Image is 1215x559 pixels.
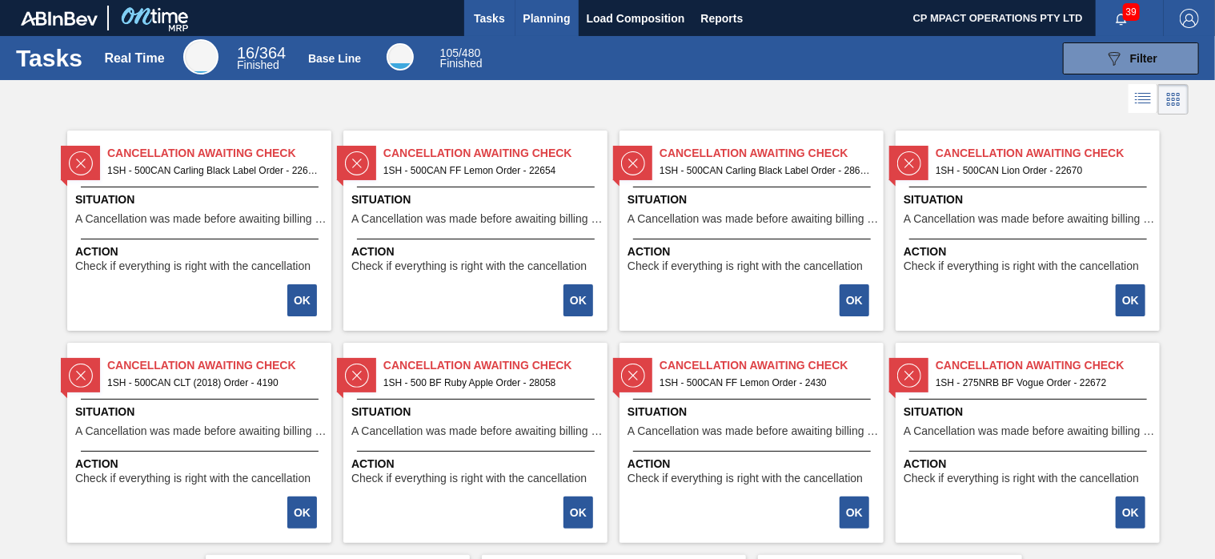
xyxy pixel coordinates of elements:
[904,456,1156,473] span: Action
[840,497,869,529] button: OK
[628,473,863,485] span: Check if everything is right with the cancellation
[904,473,1139,485] span: Check if everything is right with the cancellation
[904,191,1156,208] span: Situation
[701,9,744,28] span: Reports
[383,162,595,179] span: 1SH - 500CAN FF Lemon Order - 22654
[936,374,1147,392] span: 1SH - 275NRB BF Vogue Order - 22672
[841,283,871,318] div: Complete task: 2199313
[472,9,507,28] span: Tasks
[75,456,327,473] span: Action
[1158,84,1189,115] div: Card Vision
[237,44,286,62] span: / 364
[440,57,483,70] span: Finished
[897,364,921,388] img: status
[628,404,880,420] span: Situation
[563,284,593,316] button: OK
[387,43,414,70] div: Base Line
[1130,52,1157,65] span: Filter
[904,425,1156,437] span: A Cancellation was made before awaiting billing stage
[1180,9,1199,28] img: Logout
[289,495,319,530] div: Complete task: 2199316
[523,9,571,28] span: Planning
[75,425,327,437] span: A Cancellation was made before awaiting billing stage
[351,191,603,208] span: Situation
[628,260,863,272] span: Check if everything is right with the cancellation
[351,213,603,225] span: A Cancellation was made before awaiting billing stage
[75,473,311,485] span: Check if everything is right with the cancellation
[904,404,1156,420] span: Situation
[107,357,331,374] span: Cancellation Awaiting Check
[287,284,317,316] button: OK
[351,243,603,260] span: Action
[440,46,459,59] span: 105
[69,151,93,175] img: status
[621,151,645,175] img: status
[563,497,593,529] button: OK
[1123,3,1140,21] span: 39
[21,11,98,26] img: TNhmsLtSVTkK8tSr43FrP2fwEKptu5GPRR3wAAAABJRU5ErkJggg==
[107,374,319,392] span: 1SH - 500CAN CLT (2018) Order - 4190
[841,495,871,530] div: Complete task: 2199318
[351,456,603,473] span: Action
[75,260,311,272] span: Check if everything is right with the cancellation
[587,9,685,28] span: Load Composition
[308,52,361,65] div: Base Line
[237,58,279,71] span: Finished
[383,374,595,392] span: 1SH - 500 BF Ruby Apple Order - 28058
[104,51,164,66] div: Real Time
[75,404,327,420] span: Situation
[897,151,921,175] img: status
[660,145,884,162] span: Cancellation Awaiting Check
[75,213,327,225] span: A Cancellation was made before awaiting billing stage
[1129,84,1158,115] div: List Vision
[1116,497,1145,529] button: OK
[1117,283,1147,318] div: Complete task: 2199315
[440,48,483,69] div: Base Line
[936,162,1147,179] span: 1SH - 500CAN Lion Order - 22670
[16,49,82,67] h1: Tasks
[1117,495,1147,530] div: Complete task: 2199320
[383,357,607,374] span: Cancellation Awaiting Check
[660,357,884,374] span: Cancellation Awaiting Check
[289,283,319,318] div: Complete task: 2199041
[621,364,645,388] img: status
[237,46,286,70] div: Real Time
[904,260,1139,272] span: Check if everything is right with the cancellation
[628,213,880,225] span: A Cancellation was made before awaiting billing stage
[840,284,869,316] button: OK
[660,162,871,179] span: 1SH - 500CAN Carling Black Label Order - 28615
[904,213,1156,225] span: A Cancellation was made before awaiting billing stage
[75,243,327,260] span: Action
[237,44,255,62] span: 16
[936,145,1160,162] span: Cancellation Awaiting Check
[351,473,587,485] span: Check if everything is right with the cancellation
[287,497,317,529] button: OK
[75,191,327,208] span: Situation
[345,364,369,388] img: status
[345,151,369,175] img: status
[660,374,871,392] span: 1SH - 500CAN FF Lemon Order - 2430
[351,425,603,437] span: A Cancellation was made before awaiting billing stage
[565,283,595,318] div: Complete task: 2199044
[628,191,880,208] span: Situation
[628,425,880,437] span: A Cancellation was made before awaiting billing stage
[628,456,880,473] span: Action
[440,46,481,59] span: / 480
[183,39,219,74] div: Real Time
[1116,284,1145,316] button: OK
[351,404,603,420] span: Situation
[904,243,1156,260] span: Action
[383,145,607,162] span: Cancellation Awaiting Check
[565,495,595,530] div: Complete task: 2199317
[351,260,587,272] span: Check if everything is right with the cancellation
[936,357,1160,374] span: Cancellation Awaiting Check
[1063,42,1199,74] button: Filter
[1096,7,1147,30] button: Notifications
[107,145,331,162] span: Cancellation Awaiting Check
[628,243,880,260] span: Action
[107,162,319,179] span: 1SH - 500CAN Carling Black Label Order - 22655
[69,364,93,388] img: status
